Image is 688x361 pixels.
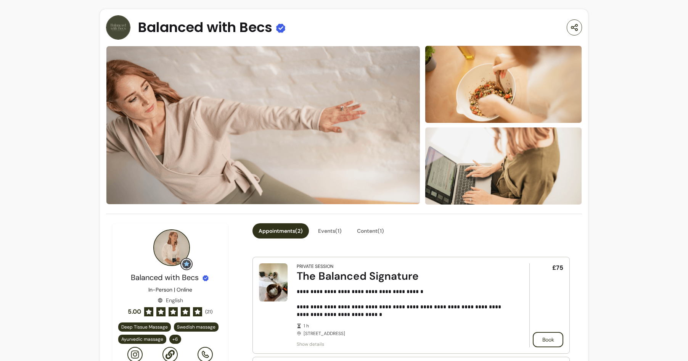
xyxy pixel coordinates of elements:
[297,263,333,269] div: Private Session
[425,127,582,206] img: image-2
[131,272,199,282] span: Balanced with Becs
[128,307,141,316] span: 5.00
[425,45,582,124] img: image-1
[297,341,508,347] span: Show details
[297,269,508,283] div: The Balanced Signature
[171,336,180,342] span: + 6
[148,286,192,293] p: In-Person | Online
[106,46,420,205] img: image-0
[121,336,163,342] span: Ayurvedic massage
[259,263,288,301] img: The Balanced Signature
[205,309,212,315] span: ( 21 )
[153,229,190,266] img: Provider image
[552,263,563,272] span: £75
[312,223,348,239] button: Events(1)
[177,324,215,330] span: Swedish massage
[158,297,183,304] div: English
[304,323,508,329] span: 1 h
[351,223,390,239] button: Content(1)
[252,223,309,239] button: Appointments(2)
[138,20,272,35] span: Balanced with Becs
[297,323,508,337] div: [STREET_ADDRESS]
[533,332,563,347] button: Book
[182,259,191,269] img: Grow
[121,324,168,330] span: Deep Tissue Massage
[106,15,130,40] img: Provider image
